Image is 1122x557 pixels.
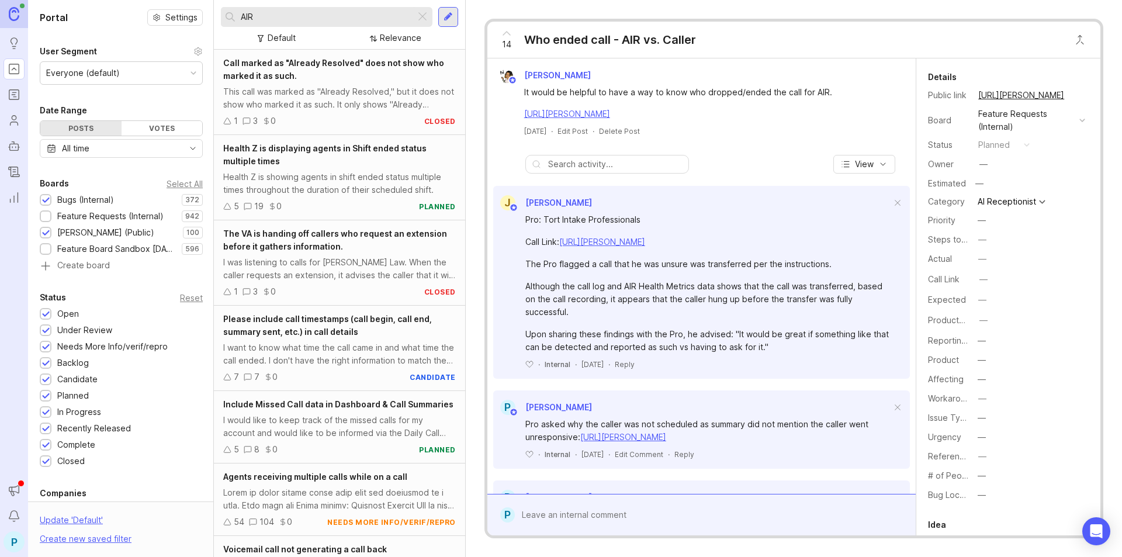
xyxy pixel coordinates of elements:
div: 0 [271,285,276,298]
span: Voicemail call not generating a call back [223,544,387,554]
div: Edit Comment [615,449,663,459]
a: [DATE] [524,126,546,136]
button: Call Link [976,272,991,287]
div: [PERSON_NAME] (Public) [57,226,154,239]
div: I was listening to calls for [PERSON_NAME] Law. When the caller requests an extension, it advises... [223,256,456,282]
div: Feature Requests (Internal) [978,108,1075,133]
label: Priority [928,215,955,225]
span: [PERSON_NAME] [525,402,592,412]
label: Workaround [928,393,975,403]
span: [PERSON_NAME] [525,198,592,207]
div: I want to know what time the call came in and what time the call ended. I don't have the right in... [223,341,456,367]
div: · [551,126,553,136]
time: [DATE] [581,360,604,369]
span: The VA is handing off callers who request an extension before it gathers information. [223,229,447,251]
button: Actual [975,251,990,267]
div: — [978,469,986,482]
button: Reference(s) [975,449,990,464]
div: — [978,373,986,386]
div: 5 [234,443,239,456]
img: member badge [509,408,518,417]
div: Reply [615,359,635,369]
div: — [978,489,986,501]
div: — [978,214,986,227]
div: · [608,449,610,459]
div: · [575,449,577,459]
div: Select All [167,181,203,187]
a: Autopilot [4,136,25,157]
div: 0 [276,200,282,213]
button: Workaround [975,391,990,406]
span: Include Missed Call data in Dashboard & Call Summaries [223,399,453,409]
time: [DATE] [524,127,546,136]
div: 0 [287,516,292,528]
div: Recently Released [57,422,131,435]
div: 7 [234,371,239,383]
div: Relevance [380,32,421,44]
a: Health Z is displaying agents in Shift ended status multiple timesHealth Z is showing agents in s... [214,135,465,220]
div: planned [978,139,1010,151]
div: — [978,334,986,347]
button: Steps to Reproduce [975,232,990,247]
div: Lorem ip dolor sitame conse adip elit sed doeiusmod te i utla. Etdo magn ali Enima minimv: Quisno... [223,486,456,512]
div: The Pro flagged a call that he was unsure was transferred per the instructions. [525,258,891,271]
a: Please include call timestamps (call begin, call end, summary sent, etc.) in call detailsI want t... [214,306,465,391]
div: Delete Post [599,126,640,136]
div: needs more info/verif/repro [327,517,456,527]
button: View [833,155,895,174]
div: closed [424,287,456,297]
div: — [978,450,986,463]
a: P[PERSON_NAME] [493,490,592,505]
a: Ideas [4,33,25,54]
span: Call marked as "Already Resolved" does not show who marked it as such. [223,58,444,81]
input: Search activity... [548,158,683,171]
div: · [608,359,610,369]
a: Include Missed Call data in Dashboard & Call SummariesI would like to keep track of the missed ca... [214,391,465,463]
div: — [978,392,986,405]
div: P [500,507,515,523]
div: Estimated [928,179,966,188]
a: Create board [40,261,203,272]
label: Affecting [928,374,964,384]
div: Pro: Tort Intake Professionals [525,213,891,226]
button: Expected [975,292,990,307]
div: — [978,354,986,366]
div: Owner [928,158,969,171]
div: candidate [410,372,456,382]
div: Needs More Info/verif/repro [57,340,168,353]
span: View [855,158,874,170]
time: [DATE] [581,450,604,459]
div: Under Review [57,324,112,337]
div: Internal [545,449,570,459]
div: I would like to keep track of the missed calls for my account and would like to be informed via t... [223,414,456,440]
button: Announcements [4,480,25,501]
img: member badge [508,76,517,85]
label: Reference(s) [928,451,980,461]
button: ProductboardID [976,313,991,328]
a: [URL][PERSON_NAME] [975,88,1068,103]
div: Idea [928,518,946,532]
div: · [593,126,594,136]
div: Health Z is showing agents in shift ended status multiple times throughout the duration of their ... [223,171,456,196]
div: planned [419,202,456,212]
div: Reset [180,295,203,301]
svg: toggle icon [183,144,202,153]
div: Who ended call - AIR vs. Caller [524,32,696,48]
div: 5 [234,200,239,213]
div: Update ' Default ' [40,514,103,532]
label: Actual [928,254,952,264]
label: Product [928,355,959,365]
div: · [538,359,540,369]
a: Portal [4,58,25,79]
p: 372 [185,195,199,205]
a: Agents receiving multiple calls while on a callLorem ip dolor sitame conse adip elit sed doeiusmo... [214,463,465,536]
div: Category [928,195,969,208]
span: Health Z is displaying agents in Shift ended status multiple times [223,143,427,166]
label: Call Link [928,274,960,284]
div: Companies [40,486,86,500]
span: Please include call timestamps (call begin, call end, summary sent, etc.) in call details [223,314,432,337]
div: P [4,531,25,552]
div: 1 [234,115,238,127]
div: — [978,293,986,306]
div: P [500,400,515,415]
